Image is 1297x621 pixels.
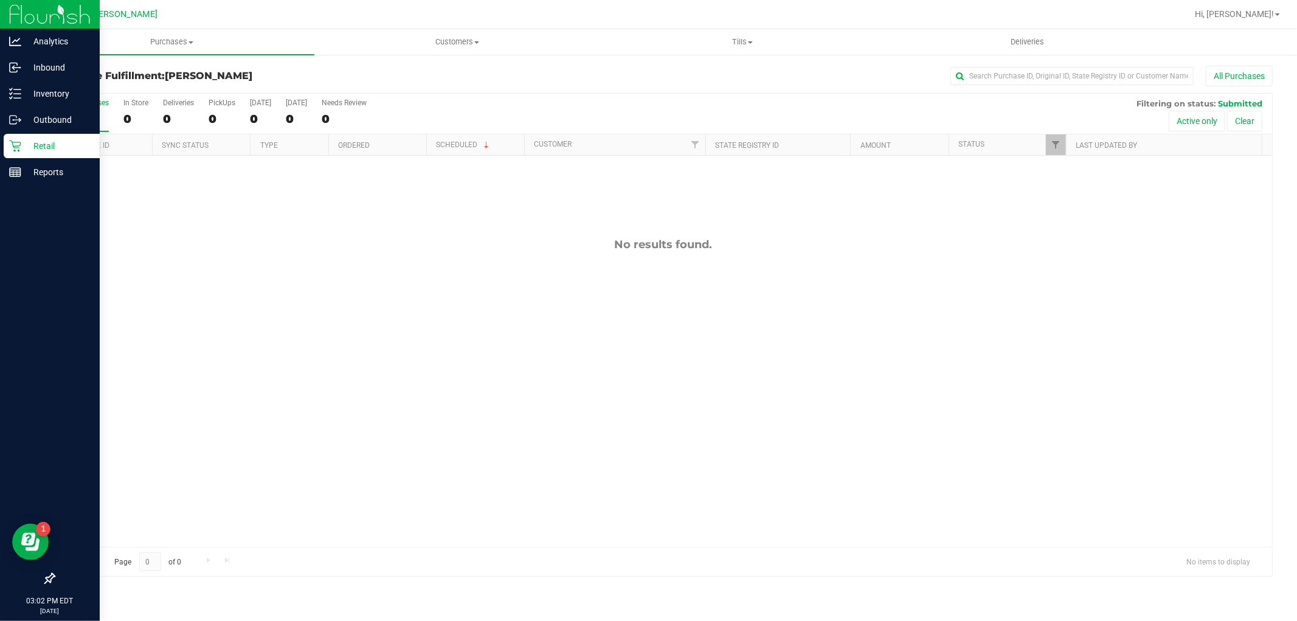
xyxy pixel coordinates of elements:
span: Customers [315,36,599,47]
a: Last Updated By [1076,141,1137,150]
a: Amount [860,141,891,150]
div: 0 [209,112,235,126]
span: Filtering on status: [1136,99,1216,108]
div: [DATE] [286,99,307,107]
button: Active only [1169,111,1225,131]
div: 0 [322,112,367,126]
div: 0 [286,112,307,126]
div: 0 [123,112,148,126]
span: Page of 0 [104,552,192,571]
button: All Purchases [1206,66,1273,86]
span: [PERSON_NAME] [91,9,157,19]
div: [DATE] [250,99,271,107]
p: Inventory [21,86,94,101]
p: 03:02 PM EDT [5,595,94,606]
p: Reports [21,165,94,179]
a: Type [260,141,278,150]
a: Sync Status [162,141,209,150]
a: Ordered [338,141,370,150]
a: Customer [534,140,572,148]
p: [DATE] [5,606,94,616]
iframe: Resource center [12,524,49,560]
inline-svg: Reports [9,166,21,178]
span: Submitted [1218,99,1262,108]
a: Tills [600,29,885,55]
p: Retail [21,139,94,153]
div: 0 [163,112,194,126]
a: Filter [1046,134,1066,155]
h3: Purchase Fulfillment: [54,71,460,82]
inline-svg: Outbound [9,114,21,126]
div: No results found. [54,238,1272,251]
span: Tills [600,36,884,47]
a: Purchases [29,29,314,55]
span: [PERSON_NAME] [165,70,252,82]
a: Scheduled [437,141,492,149]
a: Customers [314,29,600,55]
span: Purchases [29,36,314,47]
div: PickUps [209,99,235,107]
inline-svg: Inventory [9,88,21,100]
span: No items to display [1177,552,1260,571]
div: 0 [250,112,271,126]
div: Deliveries [163,99,194,107]
a: Deliveries [885,29,1170,55]
p: Analytics [21,34,94,49]
inline-svg: Analytics [9,35,21,47]
p: Outbound [21,113,94,127]
a: Status [958,140,984,148]
inline-svg: Inbound [9,61,21,74]
inline-svg: Retail [9,140,21,152]
button: Clear [1227,111,1262,131]
div: Needs Review [322,99,367,107]
a: State Registry ID [716,141,780,150]
iframe: Resource center unread badge [36,522,50,536]
p: Inbound [21,60,94,75]
span: Hi, [PERSON_NAME]! [1195,9,1274,19]
a: Filter [685,134,705,155]
input: Search Purchase ID, Original ID, State Registry ID or Customer Name... [950,67,1194,85]
div: In Store [123,99,148,107]
span: Deliveries [994,36,1060,47]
